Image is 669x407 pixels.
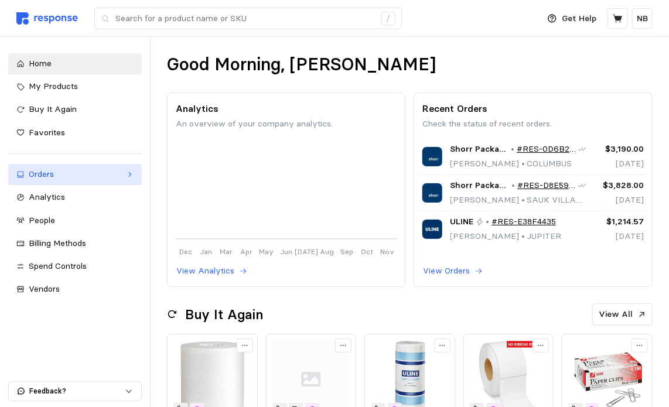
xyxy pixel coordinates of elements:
button: View All [592,303,653,326]
span: Billing Methods [29,238,86,248]
img: ULINE [422,220,442,239]
span: Spend Controls [29,261,87,271]
span: • [520,158,527,169]
p: $1,214.57 [595,216,644,228]
span: • [520,231,527,241]
p: [PERSON_NAME] COLUMBUS [450,158,586,170]
a: Orders [8,164,142,185]
a: People [8,210,142,231]
div: / [381,12,395,26]
span: My Products [29,81,78,91]
p: [DATE] [595,194,644,207]
h2: Buy It Again [185,306,263,324]
tspan: Dec [179,248,192,256]
p: View Analytics [176,265,234,278]
a: Vendors [8,279,142,300]
tspan: Mar [220,248,233,256]
span: Shorr Packaging [450,143,510,156]
span: • [520,194,527,205]
p: View Orders [423,265,470,278]
p: $3,828.00 [595,179,644,192]
span: Vendors [29,283,60,294]
img: Shorr Packaging [422,183,442,203]
a: Spend Controls [8,256,142,277]
tspan: Apr [240,248,252,256]
a: #RES-E38F4435 [491,216,556,228]
p: An overview of your company analytics. [176,118,397,131]
span: Home [29,58,52,69]
p: [DATE] [595,158,644,170]
a: My Products [8,76,142,97]
p: [PERSON_NAME] JUPITER [450,230,562,243]
tspan: Oct [361,248,373,256]
img: svg%3e [16,12,78,25]
p: [PERSON_NAME] SAUK VILLAGE 1 [450,194,586,207]
span: Buy It Again [29,104,77,114]
button: NB [632,8,653,29]
tspan: May [259,248,274,256]
a: Favorites [8,122,142,143]
input: Search for a product name or SKU [115,8,375,29]
a: #RES-D8E591DF [517,179,576,192]
p: $3,190.00 [595,143,644,156]
a: Buy It Again [8,99,142,120]
p: Get Help [562,12,597,25]
tspan: Jan [200,248,212,256]
tspan: Sep [340,248,353,256]
span: ULINE [450,216,474,228]
tspan: Aug [320,248,334,256]
p: Recent Orders [422,101,644,116]
button: View Orders [422,264,483,278]
a: #RES-0D6B201D [517,143,576,156]
p: Check the status of recent orders. [422,118,644,131]
button: Feedback? [9,382,141,401]
span: Analytics [29,191,65,202]
div: Orders [29,168,121,181]
button: Get Help [541,8,604,30]
p: View All [599,308,633,321]
span: Shorr Packaging [450,179,510,192]
p: NB [637,12,648,25]
p: Analytics [176,101,397,116]
tspan: Jun [280,248,292,256]
p: • [486,216,490,228]
p: • [512,179,516,192]
tspan: Nov [380,248,394,256]
h1: Good Morning, [PERSON_NAME] [167,53,436,76]
button: View Analytics [176,264,248,278]
span: Favorites [29,127,65,138]
a: Analytics [8,187,142,208]
p: [DATE] [595,230,644,243]
a: Home [8,53,142,74]
p: • [511,143,515,156]
p: Feedback? [29,386,125,396]
a: Billing Methods [8,233,142,254]
img: Shorr Packaging [422,147,442,166]
span: People [29,215,55,225]
tspan: [DATE] [295,248,318,256]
